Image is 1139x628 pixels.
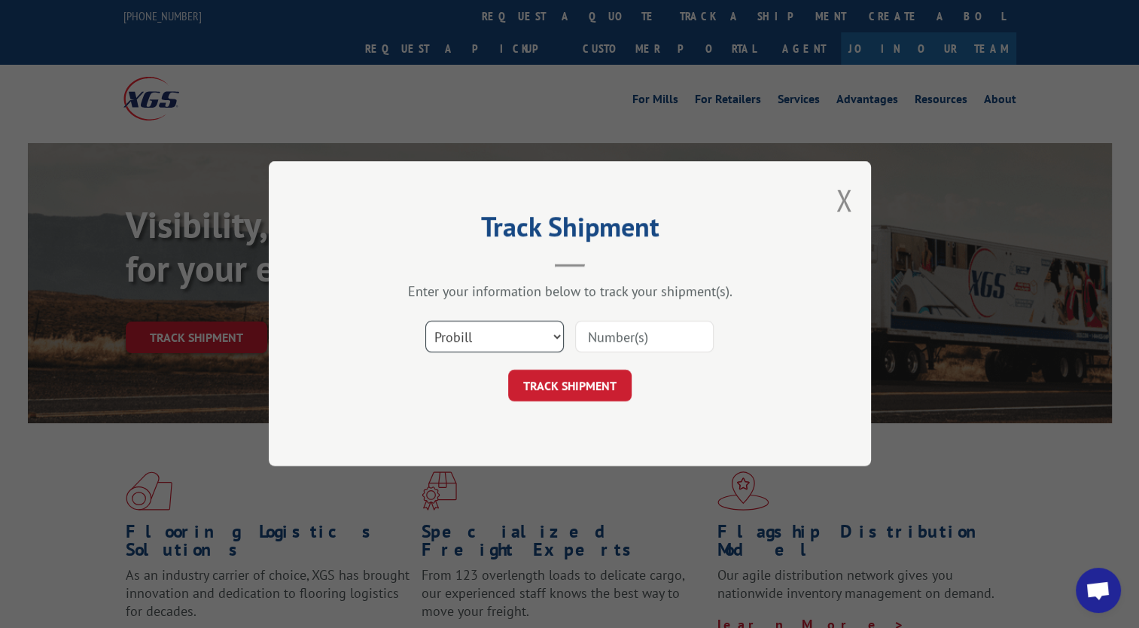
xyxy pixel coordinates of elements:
div: Open chat [1076,568,1121,613]
div: Enter your information below to track your shipment(s). [344,283,796,300]
button: TRACK SHIPMENT [508,370,632,402]
h2: Track Shipment [344,216,796,245]
button: Close modal [836,180,852,220]
input: Number(s) [575,322,714,353]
